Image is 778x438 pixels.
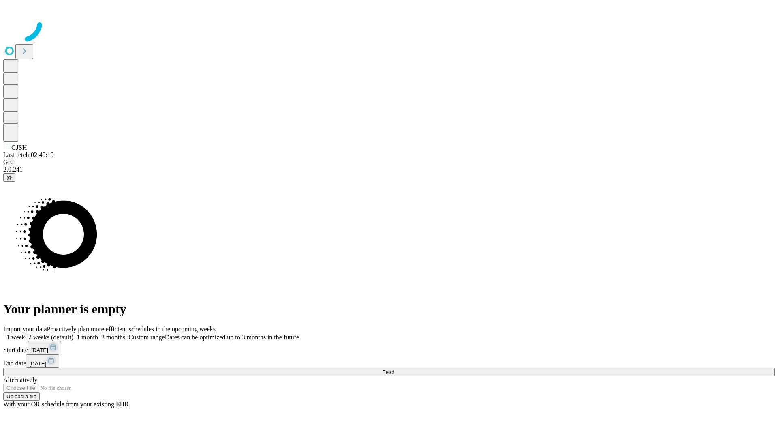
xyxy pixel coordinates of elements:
[31,347,48,353] span: [DATE]
[28,341,61,354] button: [DATE]
[3,302,775,317] h1: Your planner is empty
[29,361,46,367] span: [DATE]
[28,334,73,341] span: 2 weeks (default)
[6,174,12,180] span: @
[128,334,165,341] span: Custom range
[3,341,775,354] div: Start date
[3,392,40,401] button: Upload a file
[3,326,47,333] span: Import your data
[382,369,395,375] span: Fetch
[6,334,25,341] span: 1 week
[3,376,37,383] span: Alternatively
[11,144,27,151] span: GJSH
[3,401,129,408] span: With your OR schedule from your existing EHR
[101,334,125,341] span: 3 months
[3,173,15,182] button: @
[3,354,775,368] div: End date
[47,326,217,333] span: Proactively plan more efficient schedules in the upcoming weeks.
[3,159,775,166] div: GEI
[165,334,301,341] span: Dates can be optimized up to 3 months in the future.
[3,166,775,173] div: 2.0.241
[3,151,54,158] span: Last fetch: 02:40:19
[26,354,59,368] button: [DATE]
[77,334,98,341] span: 1 month
[3,368,775,376] button: Fetch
